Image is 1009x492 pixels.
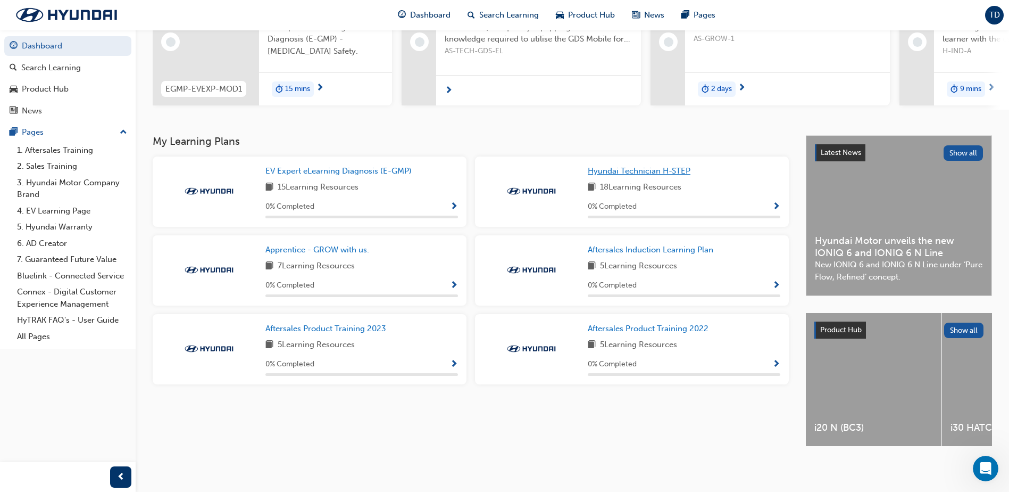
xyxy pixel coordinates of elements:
[815,144,983,161] a: Latest NewsShow all
[415,37,424,47] span: learningRecordVerb_NONE-icon
[820,325,862,334] span: Product Hub
[265,260,273,273] span: book-icon
[588,181,596,194] span: book-icon
[960,83,981,95] span: 9 mins
[13,142,131,159] a: 1. Aftersales Training
[944,323,984,338] button: Show all
[806,313,941,446] a: i20 N (BC3)
[815,259,983,283] span: New IONIQ 6 and IONIQ 6 N Line under ‘Pure Flow, Refined’ concept.
[944,145,983,161] button: Show all
[316,84,324,93] span: next-icon
[120,126,127,140] span: up-icon
[821,148,861,157] span: Latest News
[588,165,695,177] a: Hyundai Technician H-STEP
[913,37,922,47] span: learningRecordVerb_NONE-icon
[389,4,459,26] a: guage-iconDashboard
[814,322,983,339] a: Product HubShow all
[772,279,780,292] button: Show Progress
[664,37,673,47] span: learningRecordVerb_NONE-icon
[265,165,416,177] a: EV Expert eLearning Diagnosis (E-GMP)
[973,456,998,481] iframe: Intercom live chat
[502,343,561,354] img: Trak
[989,9,1000,21] span: TD
[4,101,131,121] a: News
[268,21,383,58] span: EV Expert e-Learning Diagnosis (E-GMP) - [MEDICAL_DATA] Safety.
[285,83,310,95] span: 15 mins
[5,4,128,26] img: Trak
[806,135,992,296] a: Latest NewsShow allHyundai Motor unveils the new IONIQ 6 and IONIQ 6 N LineNew IONIQ 6 and IONIQ ...
[4,122,131,142] button: Pages
[694,9,715,21] span: Pages
[588,245,713,255] span: Aftersales Induction Learning Plan
[459,4,547,26] a: search-iconSearch Learning
[588,358,637,371] span: 0 % Completed
[694,33,881,45] span: AS-GROW-1
[600,260,677,273] span: 5 Learning Resources
[450,202,458,212] span: Show Progress
[10,42,18,51] span: guage-icon
[985,6,1004,24] button: TD
[681,9,689,22] span: pages-icon
[556,9,564,22] span: car-icon
[450,200,458,214] button: Show Progress
[814,422,933,434] span: i20 N (BC3)
[153,135,789,147] h3: My Learning Plans
[450,281,458,291] span: Show Progress
[588,339,596,352] span: book-icon
[265,339,273,352] span: book-icon
[502,265,561,275] img: Trak
[10,128,18,137] span: pages-icon
[588,324,708,333] span: Aftersales Product Training 2022
[772,360,780,370] span: Show Progress
[588,280,637,292] span: 0 % Completed
[265,245,369,255] span: Apprentice - GROW with us.
[410,9,451,21] span: Dashboard
[711,83,732,95] span: 2 days
[398,9,406,22] span: guage-icon
[13,158,131,175] a: 2. Sales Training
[644,9,664,21] span: News
[13,312,131,329] a: HyTRAK FAQ's - User Guide
[600,181,681,194] span: 18 Learning Resources
[276,83,283,96] span: duration-icon
[987,84,995,93] span: next-icon
[21,62,81,74] div: Search Learning
[445,45,632,58] span: AS-TECH-GDS-EL
[265,280,314,292] span: 0 % Completed
[547,4,623,26] a: car-iconProduct Hub
[22,126,44,138] div: Pages
[265,358,314,371] span: 0 % Completed
[502,186,561,196] img: Trak
[13,329,131,345] a: All Pages
[445,86,453,96] span: next-icon
[588,201,637,213] span: 0 % Completed
[278,260,355,273] span: 7 Learning Resources
[673,4,724,26] a: pages-iconPages
[588,260,596,273] span: book-icon
[10,63,17,73] span: search-icon
[265,181,273,194] span: book-icon
[10,85,18,94] span: car-icon
[568,9,615,21] span: Product Hub
[22,105,42,117] div: News
[13,284,131,312] a: Connex - Digital Customer Experience Management
[22,83,69,95] div: Product Hub
[4,34,131,122] button: DashboardSearch LearningProduct HubNews
[13,268,131,284] a: Bluelink - Connected Service
[13,251,131,268] a: 7. Guaranteed Future Value
[117,471,125,484] span: prev-icon
[772,358,780,371] button: Show Progress
[950,83,958,96] span: duration-icon
[588,244,718,256] a: Aftersales Induction Learning Plan
[180,186,238,196] img: Trak
[180,265,238,275] img: Trak
[265,324,386,333] span: Aftersales Product Training 2023
[623,4,673,26] a: news-iconNews
[450,358,458,371] button: Show Progress
[13,235,131,252] a: 6. AD Creator
[165,83,242,95] span: EGMP-EVEXP-MOD1
[265,201,314,213] span: 0 % Completed
[479,9,539,21] span: Search Learning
